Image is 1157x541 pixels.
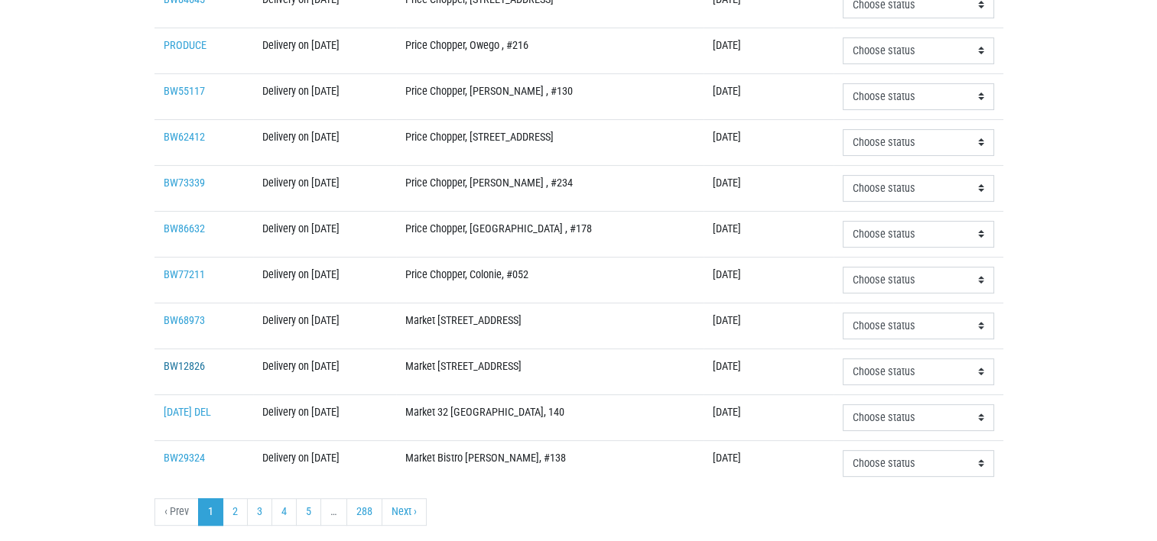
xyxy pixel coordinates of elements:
a: BW68973 [164,314,205,327]
nav: pager [154,498,1003,526]
a: 1 [198,498,223,526]
td: Price Chopper, Owego , #216 [396,28,704,73]
a: 288 [346,498,382,526]
td: [DATE] [704,257,834,303]
a: BW12826 [164,360,205,373]
a: [DATE] DEL [164,406,211,419]
td: Delivery on [DATE] [253,211,397,257]
a: PRODUCE [164,39,206,52]
td: Market [STREET_ADDRESS] [396,348,704,394]
td: Price Chopper, [STREET_ADDRESS] [396,119,704,165]
a: 2 [223,498,248,526]
td: Delivery on [DATE] [253,165,397,211]
td: Price Chopper, [PERSON_NAME] , #234 [396,165,704,211]
a: BW77211 [164,268,205,281]
td: Delivery on [DATE] [253,257,397,303]
td: [DATE] [704,211,834,257]
td: Price Chopper, [GEOGRAPHIC_DATA] , #178 [396,211,704,257]
a: 3 [247,498,272,526]
a: BW62412 [164,131,205,144]
a: BW29324 [164,452,205,465]
td: [DATE] [704,73,834,119]
td: [DATE] [704,394,834,440]
a: 4 [271,498,297,526]
td: Delivery on [DATE] [253,394,397,440]
td: Delivery on [DATE] [253,303,397,348]
td: Delivery on [DATE] [253,73,397,119]
td: Price Chopper, Colonie, #052 [396,257,704,303]
td: Delivery on [DATE] [253,348,397,394]
td: [DATE] [704,440,834,486]
td: [DATE] [704,348,834,394]
td: Delivery on [DATE] [253,440,397,486]
a: BW73339 [164,177,205,190]
td: Market Bistro [PERSON_NAME], #138 [396,440,704,486]
td: [DATE] [704,165,834,211]
td: Market [STREET_ADDRESS] [396,303,704,348]
a: BW55117 [164,85,205,98]
td: Delivery on [DATE] [253,28,397,73]
td: [DATE] [704,28,834,73]
td: Delivery on [DATE] [253,119,397,165]
td: [DATE] [704,303,834,348]
td: Market 32 [GEOGRAPHIC_DATA], 140 [396,394,704,440]
td: [DATE] [704,119,834,165]
a: BW86632 [164,222,205,235]
td: Price Chopper, [PERSON_NAME] , #130 [396,73,704,119]
a: 5 [296,498,321,526]
a: next [382,498,427,526]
